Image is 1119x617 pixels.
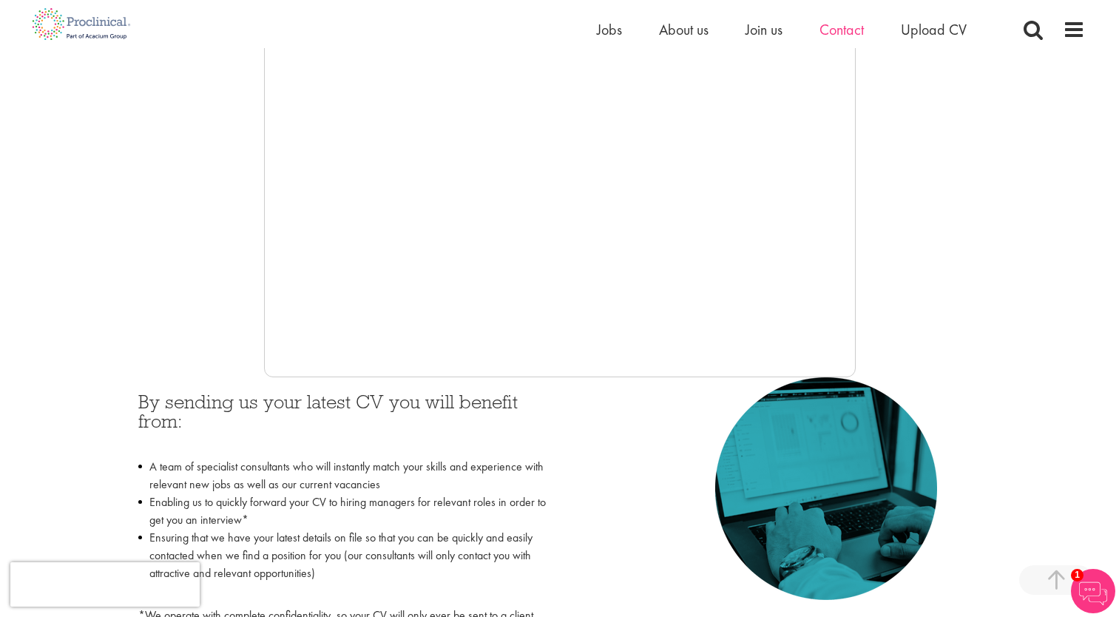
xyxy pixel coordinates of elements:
img: Chatbot [1071,569,1115,613]
a: Jobs [597,20,622,39]
a: Join us [746,20,782,39]
a: Contact [819,20,864,39]
li: Ensuring that we have your latest details on file so that you can be quickly and easily contacted... [138,529,549,600]
span: 1 [1071,569,1083,581]
a: About us [659,20,709,39]
a: Upload CV [901,20,967,39]
iframe: reCAPTCHA [10,562,200,607]
li: A team of specialist consultants who will instantly match your skills and experience with relevan... [138,458,549,493]
li: Enabling us to quickly forward your CV to hiring managers for relevant roles in order to get you ... [138,493,549,529]
h3: By sending us your latest CV you will benefit from: [138,392,549,451]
